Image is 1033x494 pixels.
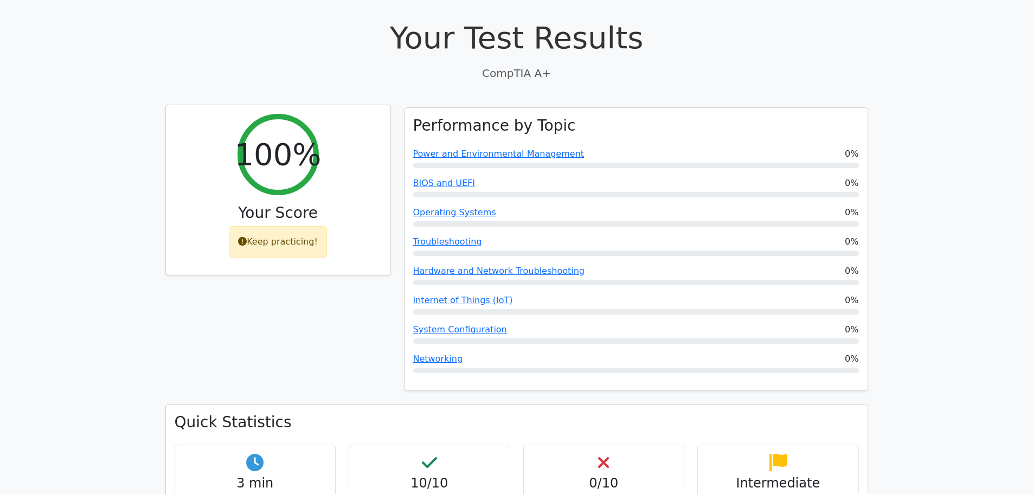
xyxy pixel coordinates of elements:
span: 0% [845,147,858,161]
a: System Configuration [413,324,507,335]
h4: 10/10 [358,476,501,491]
a: Operating Systems [413,207,496,217]
h2: 100% [234,136,321,172]
a: Internet of Things (IoT) [413,295,513,305]
h4: 3 min [184,476,327,491]
span: 0% [845,294,858,307]
h4: 0/10 [532,476,676,491]
span: 0% [845,235,858,248]
h3: Quick Statistics [175,413,859,432]
span: 0% [845,177,858,190]
span: 0% [845,265,858,278]
span: 0% [845,323,858,336]
a: Troubleshooting [413,236,482,247]
a: Hardware and Network Troubleshooting [413,266,585,276]
h4: Intermediate [707,476,850,491]
h3: Your Score [175,204,382,222]
h3: Performance by Topic [413,117,576,135]
a: BIOS and UEFI [413,178,475,188]
div: Keep practicing! [229,226,327,258]
span: 0% [845,206,858,219]
a: Networking [413,354,463,364]
h1: Your Test Results [165,20,868,56]
a: Power and Environmental Management [413,149,585,159]
span: 0% [845,352,858,365]
p: CompTIA A+ [165,65,868,81]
